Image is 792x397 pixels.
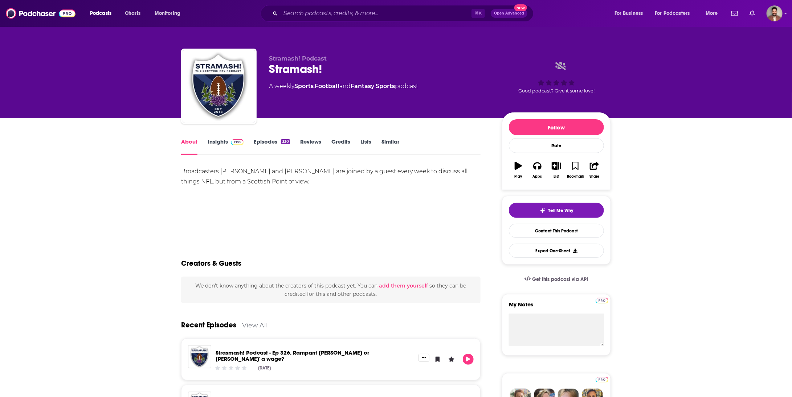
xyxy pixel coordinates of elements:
a: Fantasy Sports [351,83,395,90]
button: add them yourself [379,283,428,289]
span: New [514,4,527,11]
button: open menu [650,8,701,19]
a: Show notifications dropdown [728,7,741,20]
a: Football [315,83,339,90]
button: Follow [509,119,604,135]
a: Similar [381,138,399,155]
a: Pro website [596,297,608,303]
button: Show More Button [419,354,429,362]
button: Play [463,354,474,365]
div: List [554,174,559,179]
img: User Profile [767,5,783,21]
img: Podchaser Pro [596,377,608,382]
span: Tell Me Why [548,208,573,214]
button: open menu [701,8,727,19]
a: Get this podcast via API [519,270,594,288]
span: Podcasts [90,8,111,18]
a: Recent Episodes [181,321,236,330]
button: Apps [528,157,547,183]
img: Podchaser Pro [596,298,608,303]
a: InsightsPodchaser Pro [208,138,244,155]
button: List [547,157,566,183]
span: and [339,83,351,90]
img: Strasmash! Podcast - Ep 326. Rampant Rodgers or Steelin' a wage? [188,345,211,368]
div: 330 [281,139,290,144]
a: Lists [360,138,371,155]
span: , [314,83,315,90]
a: View All [242,321,268,329]
button: open menu [609,8,652,19]
img: Stramash! [183,50,255,123]
img: tell me why sparkle [540,208,546,214]
a: Strasmash! Podcast - Ep 326. Rampant Rodgers or Steelin' a wage? [216,349,369,362]
img: Podchaser Pro [231,139,244,145]
div: Broadcasters [PERSON_NAME] and [PERSON_NAME] are joined by a guest every week to discuss all thin... [181,166,481,187]
button: Open AdvancedNew [491,9,527,18]
h2: Creators & Guests [181,259,241,268]
div: Share [589,174,599,179]
button: open menu [150,8,190,19]
a: Sports [294,83,314,90]
span: For Podcasters [655,8,690,18]
a: Reviews [300,138,321,155]
div: Play [515,174,522,179]
a: Charts [120,8,145,19]
a: Credits [331,138,350,155]
button: open menu [85,8,121,19]
button: Leave a Rating [446,354,457,365]
div: [DATE] [258,365,271,371]
input: Search podcasts, credits, & more... [281,8,471,19]
button: Play [509,157,528,183]
div: Search podcasts, credits, & more... [268,5,540,22]
button: Share [585,157,604,183]
span: More [706,8,718,18]
span: We don't know anything about the creators of this podcast yet . You can so they can be credited f... [195,282,466,297]
div: Apps [533,174,542,179]
a: Pro website [596,376,608,382]
div: Bookmark [567,174,584,179]
button: Show profile menu [767,5,783,21]
a: Show notifications dropdown [747,7,758,20]
span: Get this podcast via API [532,276,588,282]
span: Monitoring [155,8,180,18]
button: Export One-Sheet [509,244,604,258]
span: For Business [615,8,643,18]
div: Rate [509,138,604,153]
label: My Notes [509,301,604,314]
button: Bookmark [566,157,585,183]
span: Logged in as calmonaghan [767,5,783,21]
a: Episodes330 [254,138,290,155]
span: ⌘ K [471,9,485,18]
span: Charts [125,8,140,18]
img: Podchaser - Follow, Share and Rate Podcasts [6,7,75,20]
div: Community Rating: 0 out of 5 [215,365,248,371]
button: Bookmark Episode [432,354,443,365]
div: A weekly podcast [269,82,418,91]
div: Good podcast? Give it some love! [502,55,611,100]
span: Stramash! Podcast [269,55,327,62]
a: Contact This Podcast [509,224,604,238]
button: tell me why sparkleTell Me Why [509,203,604,218]
span: Open Advanced [494,12,524,15]
span: Good podcast? Give it some love! [518,88,595,94]
a: About [181,138,197,155]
